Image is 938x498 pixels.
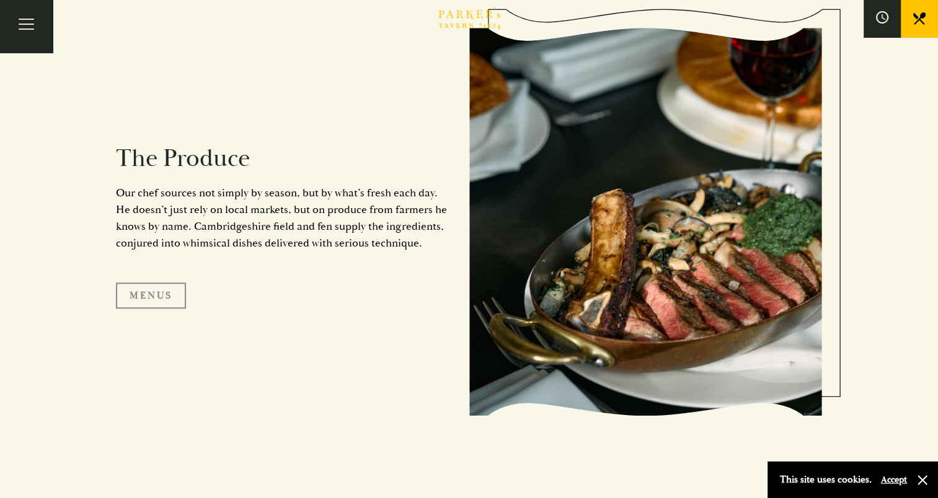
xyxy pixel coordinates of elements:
a: Menus [116,282,186,308]
h2: The Produce [116,144,451,173]
p: This site uses cookies. [780,471,872,489]
button: Accept [881,474,907,486]
button: Close and accept [916,474,929,486]
p: Our chef sources not simply by season, but by what’s fresh each day. He doesn’t just rely on loca... [116,185,451,251]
